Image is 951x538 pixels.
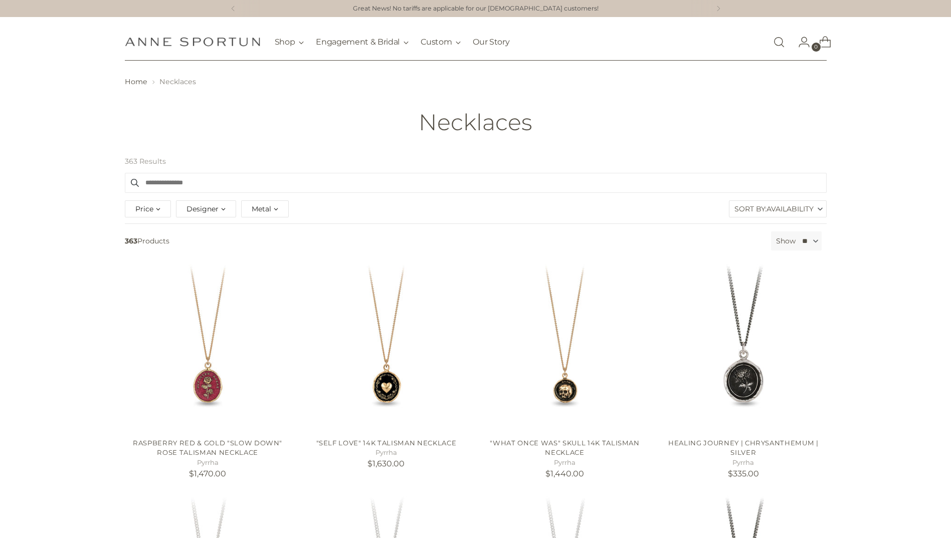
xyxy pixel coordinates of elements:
[668,439,819,457] a: Healing Journey | Chrysanthemum | Silver
[767,201,814,217] span: Availability
[159,77,196,86] span: Necklaces
[125,264,291,430] a: Raspberry Red & Gold
[812,43,821,52] span: 0
[121,231,767,250] span: Products
[728,469,759,478] span: $335.00
[125,173,827,193] input: Search products
[186,203,219,214] span: Designer
[189,469,226,478] span: $1,470.00
[125,458,291,468] h5: Pyrrha
[419,110,532,135] h1: Necklaces
[660,264,826,430] a: Healing Journey | Chrysanthemum | Silver
[490,439,639,457] a: "What Once Was" Skull 14k Talisman Necklace
[660,458,826,468] h5: Pyrrha
[776,236,796,246] label: Show
[303,448,469,458] h5: Pyrrha
[135,203,153,214] span: Price
[125,37,260,47] a: Anne Sportun Fine Jewellery
[275,31,304,53] button: Shop
[545,469,584,478] span: $1,440.00
[316,439,457,447] a: "Self Love" 14k Talisman Necklace
[125,77,147,86] a: Home
[790,32,810,52] a: Go to the account page
[316,31,409,53] button: Engagement & Bridal
[729,201,826,217] label: Sort By:Availability
[133,439,282,457] a: Raspberry Red & Gold "Slow Down" Rose Talisman Necklace
[252,203,271,214] span: Metal
[473,31,509,53] a: Our Story
[125,156,166,167] p: 363 Results
[353,4,599,14] a: Great News! No tariffs are applicable for our [DEMOGRAPHIC_DATA] customers!
[482,458,648,468] h5: Pyrrha
[811,32,831,52] a: Open cart modal
[125,236,137,245] b: 363
[769,32,789,52] a: Open search modal
[125,77,827,87] nav: breadcrumbs
[421,31,461,53] button: Custom
[367,459,405,468] span: $1,630.00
